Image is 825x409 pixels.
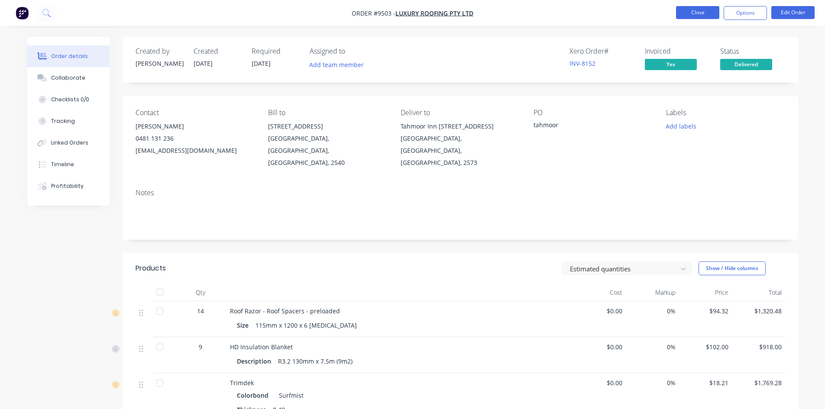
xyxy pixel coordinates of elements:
div: Contact [136,109,254,117]
button: Show / Hide columns [699,261,766,275]
span: 9 [199,342,202,351]
div: 115mm x 1200 x 6 [MEDICAL_DATA] [252,319,360,332]
span: Yes [645,59,697,70]
button: Delivered [720,59,772,72]
div: Deliver to [401,109,519,117]
div: Description [237,355,275,367]
div: Profitability [51,182,84,190]
div: Timeline [51,161,74,168]
a: INV-8152 [569,59,595,68]
button: Linked Orders [27,132,110,154]
div: [GEOGRAPHIC_DATA], [GEOGRAPHIC_DATA], [GEOGRAPHIC_DATA], 2540 [268,132,387,169]
span: Delivered [720,59,772,70]
div: 0481 131 236 [136,132,254,145]
div: [PERSON_NAME] [136,120,254,132]
span: 0% [629,306,676,316]
div: Markup [626,284,679,301]
div: Price [679,284,732,301]
div: Created by [136,47,183,55]
div: [STREET_ADDRESS][GEOGRAPHIC_DATA], [GEOGRAPHIC_DATA], [GEOGRAPHIC_DATA], 2540 [268,120,387,169]
div: Notes [136,189,785,197]
div: Assigned to [310,47,396,55]
div: Products [136,263,166,274]
div: Status [720,47,785,55]
span: $102.00 [683,342,729,351]
span: HD Insulation Blanket [230,343,293,351]
button: Tracking [27,110,110,132]
span: $1,320.48 [735,306,782,316]
button: Order details [27,45,110,67]
div: R3.2 130mm x 7.5m (9m2) [275,355,356,367]
div: Tracking [51,117,75,125]
div: [PERSON_NAME]0481 131 236[EMAIL_ADDRESS][DOMAIN_NAME] [136,120,254,157]
div: PO [534,109,652,117]
div: Labels [666,109,785,117]
div: Linked Orders [51,139,88,147]
span: Order #9503 - [352,9,395,17]
span: $0.00 [576,342,623,351]
div: Invoiced [645,47,710,55]
span: 14 [197,306,204,316]
div: Created [194,47,241,55]
button: Add team member [310,59,369,71]
button: Checklists 0/0 [27,89,110,110]
div: Order details [51,52,88,60]
span: $94.32 [683,306,729,316]
span: Trimdek [230,379,254,387]
span: $1,769.28 [735,378,782,387]
button: Edit Order [771,6,815,19]
div: [EMAIL_ADDRESS][DOMAIN_NAME] [136,145,254,157]
button: Close [676,6,719,19]
div: Size [237,319,252,332]
span: $0.00 [576,378,623,387]
div: Colorbond [237,389,272,402]
span: $0.00 [576,306,623,316]
div: Tahmoor Inn [STREET_ADDRESS] [401,120,519,132]
div: [STREET_ADDRESS] [268,120,387,132]
div: Total [732,284,785,301]
span: $18.21 [683,378,729,387]
div: Collaborate [51,74,85,82]
span: [DATE] [252,59,271,68]
div: Bill to [268,109,387,117]
div: Required [252,47,299,55]
button: Add labels [661,120,701,132]
button: Add team member [304,59,368,71]
button: Timeline [27,154,110,175]
div: tahmoor [534,120,642,132]
div: Surfmist [275,389,304,402]
div: [PERSON_NAME] [136,59,183,68]
div: Checklists 0/0 [51,96,89,103]
a: Luxury Roofing Pty Ltd [395,9,473,17]
span: 0% [629,378,676,387]
span: [DATE] [194,59,213,68]
div: Tahmoor Inn [STREET_ADDRESS][GEOGRAPHIC_DATA], [GEOGRAPHIC_DATA], [GEOGRAPHIC_DATA], 2573 [401,120,519,169]
span: 0% [629,342,676,351]
div: Cost [573,284,626,301]
div: [GEOGRAPHIC_DATA], [GEOGRAPHIC_DATA], [GEOGRAPHIC_DATA], 2573 [401,132,519,169]
button: Profitability [27,175,110,197]
div: Qty [175,284,226,301]
span: $918.00 [735,342,782,351]
span: Roof Razor - Roof Spacers - preloaded [230,307,340,315]
div: Xero Order # [569,47,634,55]
button: Collaborate [27,67,110,89]
button: Options [724,6,767,20]
img: Factory [16,6,29,19]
